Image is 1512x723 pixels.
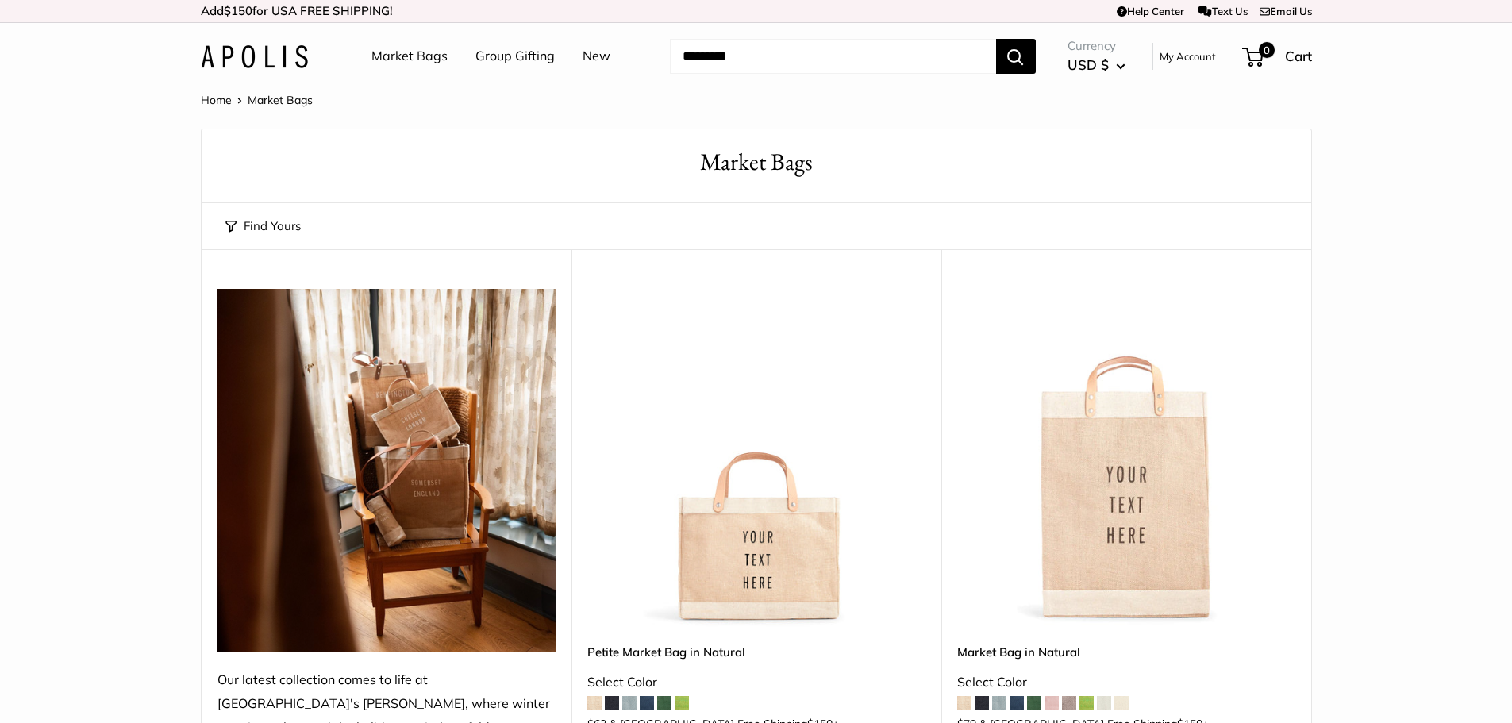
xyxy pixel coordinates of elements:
[957,289,1295,627] img: Market Bag in Natural
[225,215,301,237] button: Find Yours
[1285,48,1312,64] span: Cart
[587,671,925,694] div: Select Color
[248,93,313,107] span: Market Bags
[1198,5,1247,17] a: Text Us
[201,45,308,68] img: Apolis
[1068,56,1109,73] span: USD $
[957,643,1295,661] a: Market Bag in Natural
[1117,5,1184,17] a: Help Center
[1258,42,1274,58] span: 0
[201,90,313,110] nav: Breadcrumb
[475,44,555,68] a: Group Gifting
[583,44,610,68] a: New
[996,39,1036,74] button: Search
[371,44,448,68] a: Market Bags
[217,289,556,652] img: Our latest collection comes to life at UK's Estelle Manor, where winter mornings glow and the hol...
[957,671,1295,694] div: Select Color
[957,289,1295,627] a: Market Bag in NaturalMarket Bag in Natural
[587,289,925,627] a: Petite Market Bag in NaturalPetite Market Bag in Natural
[670,39,996,74] input: Search...
[1068,52,1125,78] button: USD $
[224,3,252,18] span: $150
[1260,5,1312,17] a: Email Us
[1160,47,1216,66] a: My Account
[225,145,1287,179] h1: Market Bags
[1244,44,1312,69] a: 0 Cart
[587,289,925,627] img: Petite Market Bag in Natural
[1068,35,1125,57] span: Currency
[201,93,232,107] a: Home
[587,643,925,661] a: Petite Market Bag in Natural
